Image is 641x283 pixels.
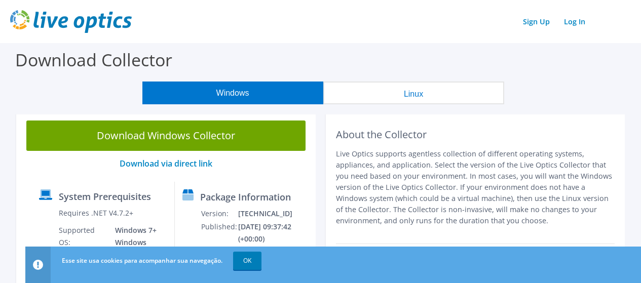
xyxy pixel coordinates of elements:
[107,224,166,261] td: Windows 7+ Windows 2008R2+
[323,82,504,104] button: Linux
[59,191,151,201] label: System Prerequisites
[238,246,311,259] td: 29.4 MB
[233,252,261,270] a: OK
[238,220,311,246] td: [DATE] 09:37:42 (+00:00)
[10,10,132,33] img: live_optics_svg.svg
[201,246,238,259] td: Size:
[201,220,238,246] td: Published:
[201,207,238,220] td: Version:
[238,207,311,220] td: [TECHNICAL_ID]
[59,208,133,218] label: Requires .NET V4.7.2+
[120,158,212,169] a: Download via direct link
[58,224,107,261] td: Supported OS:
[62,256,222,265] span: Esse site usa cookies para acompanhar sua navegação.
[15,48,172,71] label: Download Collector
[26,120,306,151] a: Download Windows Collector
[336,129,615,141] h2: About the Collector
[559,14,590,29] a: Log In
[142,82,323,104] button: Windows
[336,148,615,226] p: Live Optics supports agentless collection of different operating systems, appliances, and applica...
[200,192,291,202] label: Package Information
[518,14,555,29] a: Sign Up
